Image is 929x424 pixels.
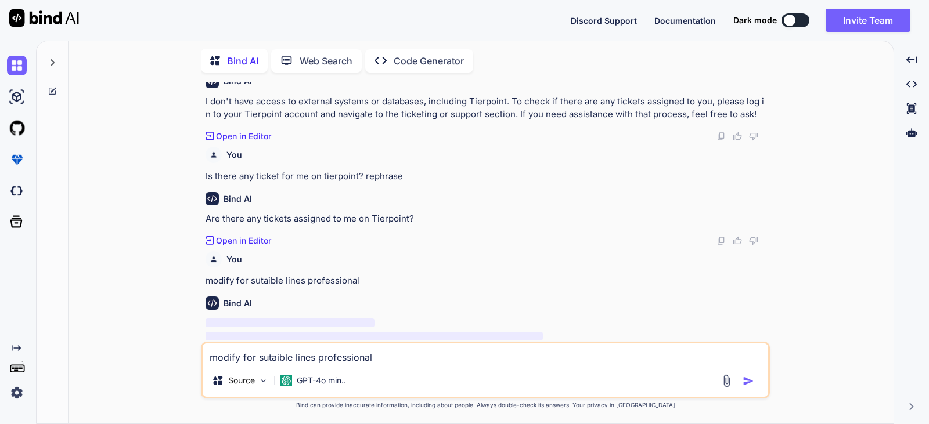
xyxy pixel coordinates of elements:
img: ai-studio [7,87,27,107]
button: Invite Team [826,9,910,32]
img: Pick Models [258,376,268,386]
img: dislike [749,236,758,245]
p: I don't have access to external systems or databases, including Tierpoint. To check if there are ... [206,95,768,121]
p: GPT-4o min.. [297,375,346,386]
img: dislike [749,132,758,141]
button: Discord Support [571,15,637,27]
p: Bind can provide inaccurate information, including about people. Always double-check its answers.... [201,401,770,409]
p: Open in Editor [216,235,271,247]
img: like [733,236,742,245]
p: Source [228,375,255,386]
span: Dark mode [733,15,777,26]
img: settings [7,383,27,403]
p: Web Search [300,54,352,68]
img: icon [743,375,754,387]
span: Documentation [654,16,716,26]
img: premium [7,150,27,169]
h6: Bind AI [224,298,252,309]
p: Code Generator [394,54,464,68]
span: ‌ [206,332,543,340]
img: like [733,132,742,141]
img: githubLight [7,118,27,138]
img: darkCloudIdeIcon [7,181,27,201]
h6: Bind AI [224,193,252,205]
img: copy [716,236,726,245]
p: Is there any ticket for me on tierpoint? rephrase [206,170,768,183]
p: Bind AI [227,54,258,68]
p: Open in Editor [216,131,271,142]
p: Are there any tickets assigned to me on Tierpoint? [206,212,768,226]
img: GPT-4o mini [280,375,292,386]
span: ‌ [206,318,374,327]
img: copy [716,132,726,141]
span: Discord Support [571,16,637,26]
img: attachment [720,374,733,387]
h6: You [226,149,242,161]
img: Bind AI [9,9,79,27]
h6: You [226,253,242,265]
button: Documentation [654,15,716,27]
img: chat [7,56,27,75]
p: modify for sutaible lines professional [206,274,768,288]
